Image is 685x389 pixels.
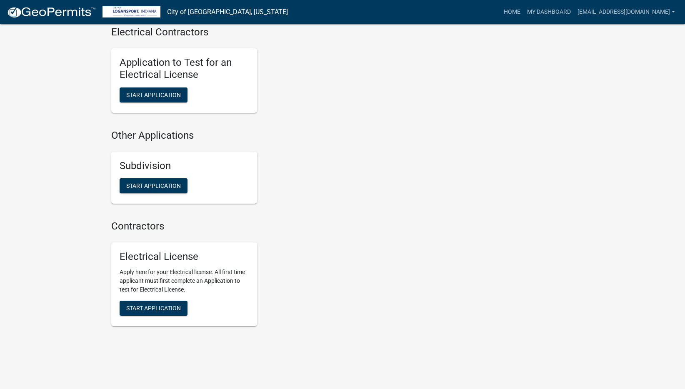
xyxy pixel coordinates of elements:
[120,301,187,316] button: Start Application
[120,87,187,102] button: Start Application
[120,57,249,81] h5: Application to Test for an Electrical License
[111,220,415,232] h4: Contractors
[126,182,181,189] span: Start Application
[111,130,415,211] wm-workflow-list-section: Other Applications
[111,26,415,38] h4: Electrical Contractors
[120,251,249,263] h5: Electrical License
[111,130,415,142] h4: Other Applications
[102,6,160,17] img: City of Logansport, Indiana
[500,4,524,20] a: Home
[167,5,288,19] a: City of [GEOGRAPHIC_DATA], [US_STATE]
[126,305,181,312] span: Start Application
[120,178,187,193] button: Start Application
[120,160,249,172] h5: Subdivision
[574,4,678,20] a: [EMAIL_ADDRESS][DOMAIN_NAME]
[120,268,249,294] p: Apply here for your Electrical license. All first time applicant must first complete an Applicati...
[524,4,574,20] a: My Dashboard
[126,91,181,98] span: Start Application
